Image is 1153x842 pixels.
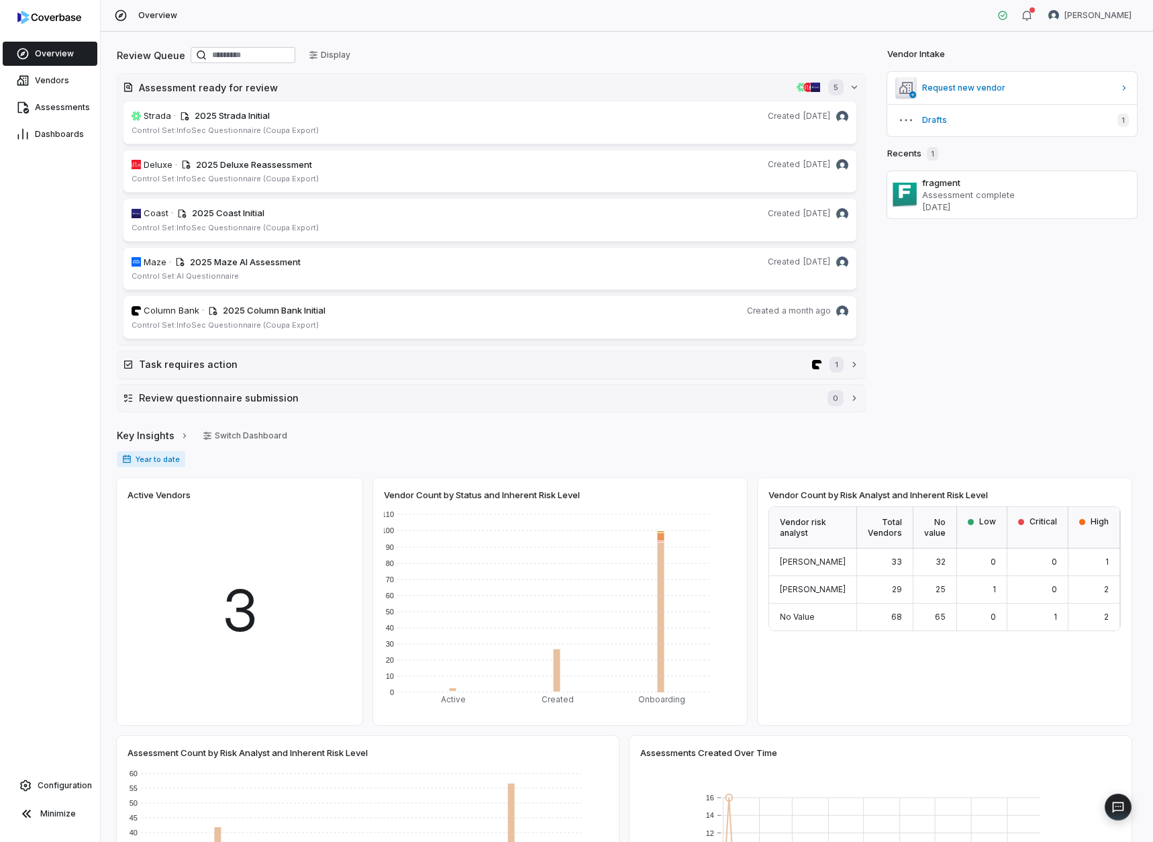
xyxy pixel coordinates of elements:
[386,575,394,583] text: 70
[386,656,394,664] text: 20
[174,109,176,123] span: ·
[803,208,831,219] span: [DATE]
[35,129,84,140] span: Dashboards
[139,357,807,371] h2: Task requires action
[386,592,394,600] text: 60
[1104,584,1109,594] span: 2
[1048,10,1059,21] img: Daniel Aranibar avatar
[169,256,171,269] span: ·
[132,126,319,135] span: Control Set: InfoSec Questionnaire (Coupa Export)
[175,158,177,172] span: ·
[35,48,74,59] span: Overview
[117,428,174,442] span: Key Insights
[887,147,938,160] h2: Recents
[117,451,185,467] span: Year to date
[117,74,865,101] button: Assessment ready for reviewstradaglobal.comdeluxe.comcoast.io5
[1117,113,1129,127] span: 1
[123,150,857,193] a: deluxe.comDeluxe· 2025 Deluxe ReassessmentCreated[DATE]Daniel Aranibar avatarControl Set:InfoSec ...
[138,10,177,21] span: Overview
[887,171,1137,218] a: fragmentAssessment complete[DATE]
[17,11,81,24] img: Coverbase logo
[130,769,138,778] text: 60
[769,507,857,549] div: Vendor risk analyst
[780,557,846,567] span: [PERSON_NAME]
[122,455,132,464] svg: Date range for report
[706,811,714,819] text: 14
[221,567,258,654] span: 3
[117,385,865,412] button: Review questionnaire submission0
[40,808,76,819] span: Minimize
[144,207,168,220] span: Coast
[991,557,996,567] span: 0
[892,584,902,594] span: 29
[117,351,865,378] button: Task requires actioncolumn.com1
[936,584,946,594] span: 25
[117,48,185,62] h2: Review Queue
[139,391,814,405] h2: Review questionnaire submission
[836,306,848,318] img: Daniel Aranibar avatar
[123,247,857,291] a: maze.coMaze· 2025 Maze AI AssessmentCreated[DATE]Daniel Aranibar avatarControl Set:AI Questionnaire
[1030,516,1057,527] span: Critical
[382,510,394,518] text: 110
[768,489,988,501] span: Vendor Count by Risk Analyst and Inherent Risk Level
[171,207,173,220] span: ·
[780,584,846,594] span: [PERSON_NAME]
[1105,557,1109,567] span: 1
[1104,612,1109,622] span: 2
[123,101,857,144] a: stradaglobal.comStrada· 2025 Strada InitialCreated[DATE]Daniel Aranibar avatarControl Set:InfoSec...
[1054,612,1057,622] span: 1
[223,305,325,316] span: 2025 Column Bank Initial
[979,516,996,527] span: Low
[144,109,171,123] span: Strada
[887,72,1137,104] a: Request new vendor
[390,688,394,696] text: 0
[132,271,239,281] span: Control Set: AI Questionnaire
[1091,516,1109,527] span: High
[132,320,319,330] span: Control Set: InfoSec Questionnaire (Coupa Export)
[706,829,714,837] text: 12
[857,507,913,549] div: Total Vendors
[132,174,319,183] span: Control Set: InfoSec Questionnaire (Coupa Export)
[927,147,938,160] span: 1
[190,256,301,267] span: 2025 Maze AI Assessment
[5,774,95,798] a: Configuration
[828,390,844,406] span: 0
[301,45,358,65] button: Display
[922,177,1132,189] h3: fragment
[132,223,319,232] span: Control Set: InfoSec Questionnaire (Coupa Export)
[993,584,996,594] span: 1
[128,747,368,759] span: Assessment Count by Risk Analyst and Inherent Risk Level
[768,256,800,267] span: Created
[3,95,97,120] a: Assessments
[144,304,199,318] span: Column Bank
[192,207,264,218] span: 2025 Coast Initial
[768,111,800,122] span: Created
[5,800,95,827] button: Minimize
[913,507,957,549] div: No value
[1040,5,1140,26] button: Daniel Aranibar avatar[PERSON_NAME]
[144,256,166,269] span: Maze
[386,640,394,648] text: 30
[3,68,97,93] a: Vendors
[922,189,1132,201] p: Assessment complete
[144,158,172,172] span: Deluxe
[386,559,394,567] text: 80
[130,784,138,792] text: 55
[922,83,1114,93] span: Request new vendor
[117,422,189,450] a: Key Insights
[782,306,831,316] span: a month ago
[747,306,779,316] span: Created
[1052,557,1057,567] span: 0
[386,672,394,680] text: 10
[128,489,191,501] span: Active Vendors
[887,48,945,61] h2: Vendor Intake
[803,111,831,122] span: [DATE]
[640,747,777,759] span: Assessments Created Over Time
[384,489,580,501] span: Vendor Count by Status and Inherent Risk Level
[891,557,902,567] span: 33
[887,104,1137,136] button: Drafts1
[3,42,97,66] a: Overview
[1064,10,1132,21] span: [PERSON_NAME]
[935,612,946,622] span: 65
[768,159,800,170] span: Created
